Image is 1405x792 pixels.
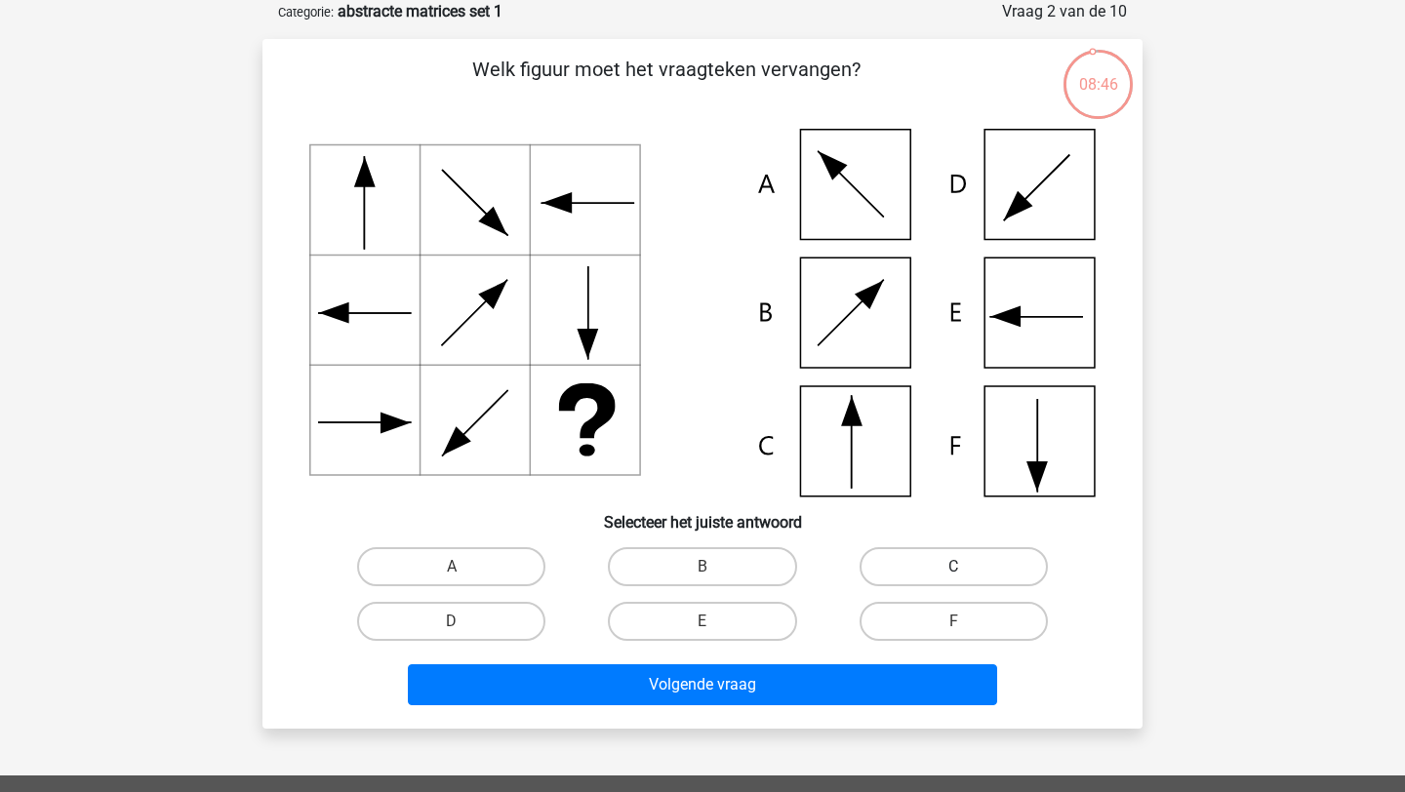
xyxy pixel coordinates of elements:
div: 08:46 [1062,48,1135,97]
strong: abstracte matrices set 1 [338,2,502,20]
label: D [357,602,545,641]
small: Categorie: [278,5,334,20]
label: B [608,547,796,586]
label: F [860,602,1048,641]
label: E [608,602,796,641]
button: Volgende vraag [408,664,998,705]
h6: Selecteer het juiste antwoord [294,497,1111,532]
p: Welk figuur moet het vraagteken vervangen? [294,55,1038,113]
label: A [357,547,545,586]
label: C [860,547,1048,586]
